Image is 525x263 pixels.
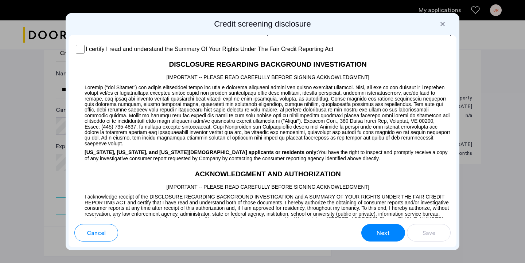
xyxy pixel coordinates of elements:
span: Save [423,229,435,238]
h2: Credit screening disclosure [69,19,456,29]
h2: DISCLOSURE REGARDING BACKGROUND INVESTIGATION [74,55,451,70]
p: You have the right to inspect and promptly receive a copy of any investigative consumer report re... [74,146,451,161]
span: [US_STATE], [US_STATE], and [US_STATE][DEMOGRAPHIC_DATA] applicants or residents only: [85,149,318,155]
p: [IMPORTANT -- PLEASE READ CAREFULLY BEFORE SIGNING ACKNOWLEDGMENT] [74,179,451,191]
p: Loremip ("dol Sitamet") con adipis elitseddoei tempo inc utla e dolorema aliquaeni admini ven qui... [74,81,451,146]
p: I acknowledge receipt of the DISCLOSURE REGARDING BACKGROUND INVESTIGATION and A SUMMARY OF YOUR ... [74,191,451,233]
button: button [74,224,118,242]
h2: ACKNOWLEDGMENT AND AUTHORIZATION [74,169,451,180]
span: Next [377,229,390,238]
button: button [407,224,451,242]
button: button [361,224,405,242]
label: I certify I read and understand the Summary Of Your Rights Under The Fair Credit Reporting Act [86,45,333,54]
p: [IMPORTANT -- PLEASE READ CAREFULLY BEFORE SIGNING ACKNOWLEDGMENT] [74,70,451,82]
span: Cancel [87,229,106,238]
